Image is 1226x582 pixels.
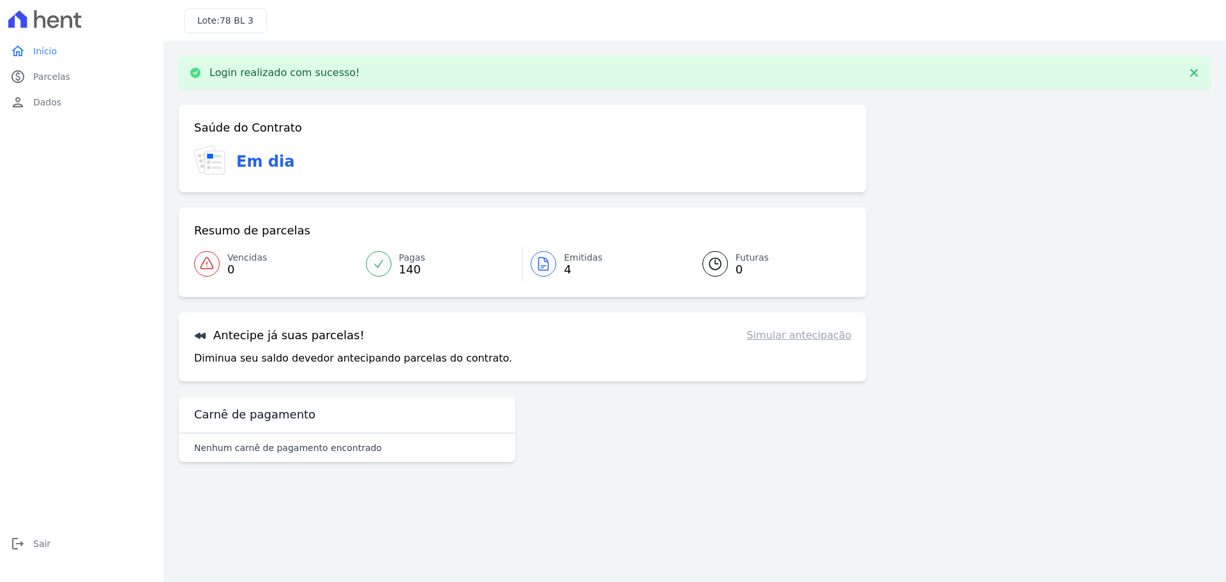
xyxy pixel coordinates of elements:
[5,38,158,64] a: homeInício
[227,251,267,264] span: Vencidas
[10,69,26,84] i: paid
[5,531,158,556] a: logoutSair
[399,264,425,275] span: 140
[358,246,523,282] a: Pagas 140
[194,328,365,343] h3: Antecipe já suas parcelas!
[33,537,50,550] span: Sair
[194,351,512,366] p: Diminua seu saldo devedor antecipando parcelas do contrato.
[194,120,302,135] h3: Saúde do Contrato
[523,246,687,282] a: Emitidas 4
[33,45,57,57] span: Início
[10,43,26,59] i: home
[227,264,267,275] span: 0
[10,536,26,551] i: logout
[194,441,382,454] p: Nenhum carnê de pagamento encontrado
[736,264,769,275] span: 0
[5,64,158,89] a: paidParcelas
[746,328,851,343] a: Simular antecipação
[33,96,61,109] span: Dados
[194,246,358,282] a: Vencidas 0
[33,70,70,83] span: Parcelas
[236,150,294,173] h3: Em dia
[209,66,360,79] p: Login realizado com sucesso!
[564,264,603,275] span: 4
[564,251,603,264] span: Emitidas
[736,251,769,264] span: Futuras
[194,407,315,422] h3: Carnê de pagamento
[10,95,26,110] i: person
[194,223,310,238] h3: Resumo de parcelas
[399,251,425,264] span: Pagas
[687,246,852,282] a: Futuras 0
[220,15,254,26] span: 78 BL 3
[197,14,254,27] h3: Lote:
[5,89,158,115] a: personDados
